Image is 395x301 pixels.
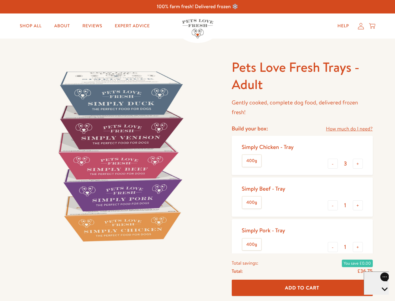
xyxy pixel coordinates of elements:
[242,227,285,234] div: Simply Pork - Tray
[77,20,107,32] a: Reviews
[232,59,373,93] h1: Pets Love Fresh Trays - Adult
[242,239,261,251] label: 400g
[353,200,363,210] button: +
[232,125,268,132] h4: Build your box:
[328,242,338,252] button: -
[353,159,363,169] button: +
[242,185,285,192] div: Simply Beef - Tray
[232,98,373,117] p: Gently cooked, complete dog food, delivered frozen fresh!
[332,20,354,32] a: Help
[364,272,389,295] iframe: Gorgias live chat messenger
[353,242,363,252] button: +
[242,197,261,209] label: 400g
[342,260,373,267] span: You save £0.00
[242,143,294,150] div: Simply Chicken - Tray
[232,280,373,296] button: Add To Cart
[326,125,372,133] a: How much do I need?
[15,20,47,32] a: Shop All
[232,267,243,275] span: Total:
[232,259,258,267] span: Total savings:
[182,19,213,38] img: Pets Love Fresh
[49,20,75,32] a: About
[110,20,155,32] a: Expert Advice
[328,159,338,169] button: -
[23,59,217,253] img: Pets Love Fresh Trays - Adult
[242,155,261,167] label: 400g
[328,200,338,210] button: -
[285,284,319,291] span: Add To Cart
[357,268,372,275] span: £36.75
